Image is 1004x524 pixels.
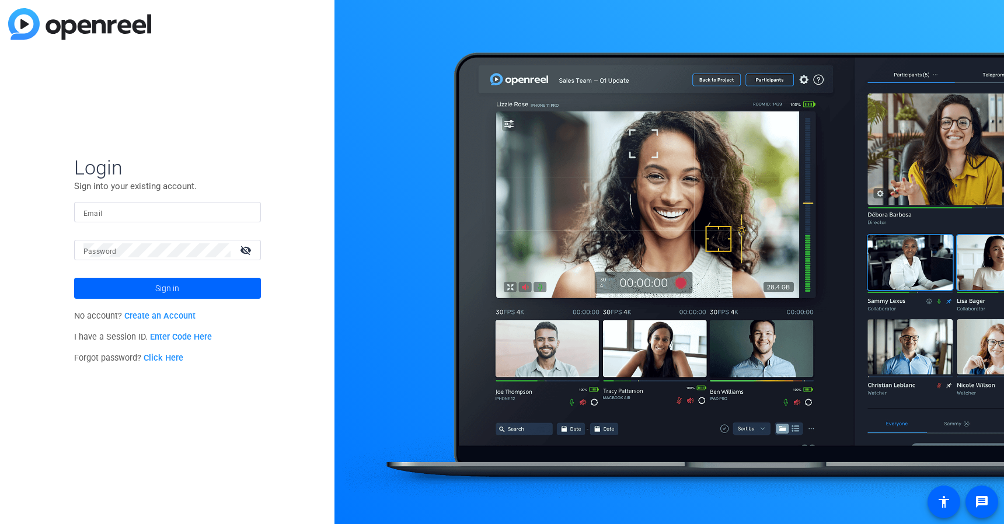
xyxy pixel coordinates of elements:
[975,495,989,509] mat-icon: message
[937,495,951,509] mat-icon: accessibility
[74,311,196,321] span: No account?
[150,332,212,342] a: Enter Code Here
[74,278,261,299] button: Sign in
[74,180,261,193] p: Sign into your existing account.
[155,274,179,303] span: Sign in
[83,205,252,219] input: Enter Email Address
[83,209,103,218] mat-label: Email
[83,247,117,256] mat-label: Password
[74,332,212,342] span: I have a Session ID.
[74,155,261,180] span: Login
[8,8,151,40] img: blue-gradient.svg
[144,353,183,363] a: Click Here
[124,311,196,321] a: Create an Account
[233,242,261,258] mat-icon: visibility_off
[74,353,184,363] span: Forgot password?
